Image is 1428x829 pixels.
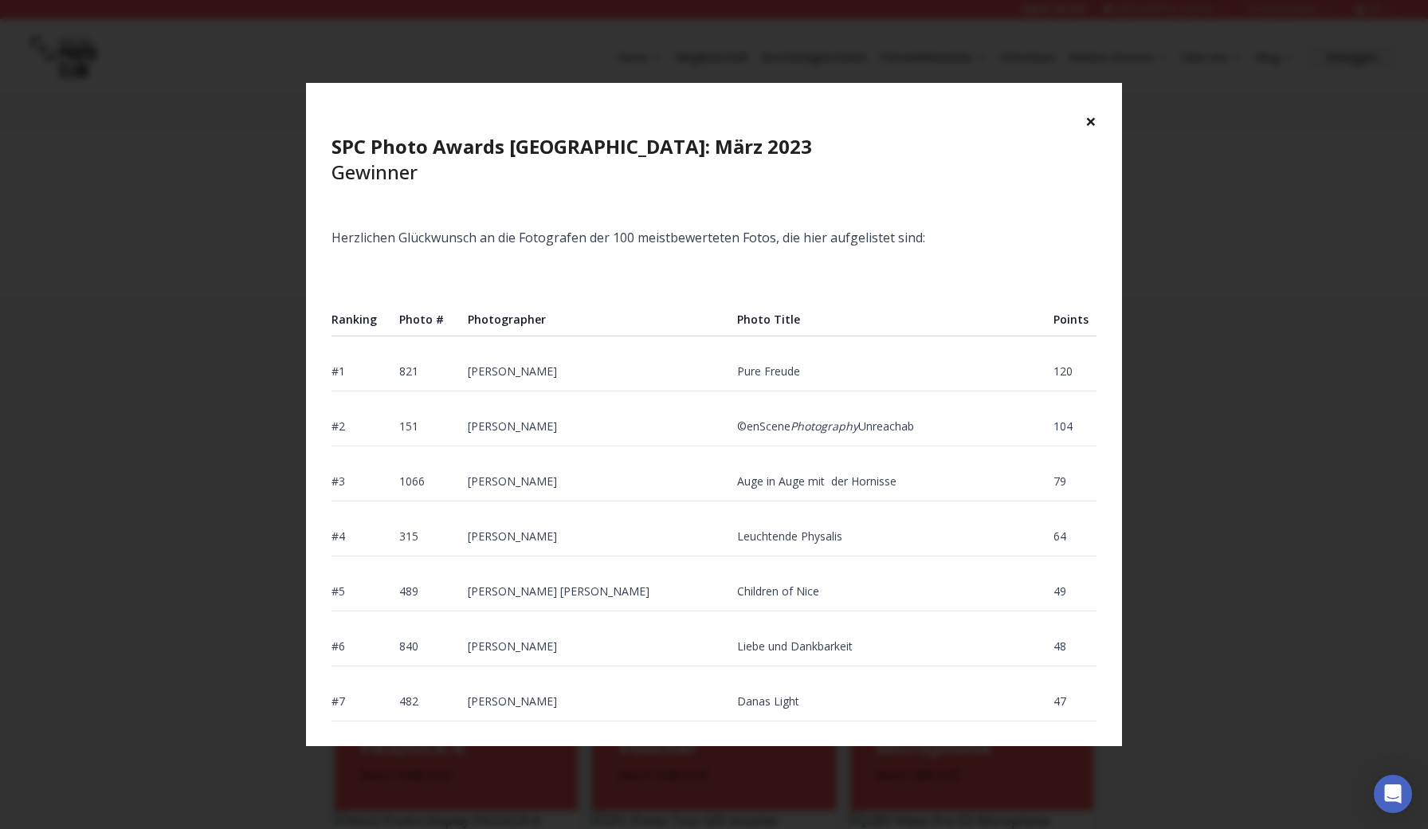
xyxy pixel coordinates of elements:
td: #4 [331,521,393,556]
td: [PERSON_NAME] [461,466,731,501]
td: 840 [393,631,461,666]
td: #5 [331,576,393,611]
td: 489 [393,576,461,611]
td: [PERSON_NAME] [461,686,731,721]
td: [PERSON_NAME] [461,631,731,666]
th: Photo Title [731,309,1047,336]
p: Herzlichen Glückwunsch an die Fotografen der 100 meistbewerteten Fotos, die hier aufgelistet sind: [331,226,1096,249]
th: Photographer [461,309,731,336]
td: [PERSON_NAME] [461,411,731,446]
td: Auge in Auge mit der Hornisse [731,466,1047,501]
td: Der Malojapass aus der [PERSON_NAME] [731,741,1047,776]
td: Children of Nice [731,576,1047,611]
td: Leuchtende Physalis [731,521,1047,556]
td: 165 [393,741,461,776]
b: SPC Photo Awards [GEOGRAPHIC_DATA]: März 2023 [331,133,812,159]
div: Open Intercom Messenger [1374,775,1412,813]
td: 315 [393,521,461,556]
td: 46 [1047,741,1096,776]
td: [PERSON_NAME] [461,741,731,776]
td: 120 [1047,356,1096,391]
td: 151 [393,411,461,446]
td: #6 [331,631,393,666]
th: Photo # [393,309,461,336]
th: Points [1047,309,1096,336]
em: Photography [790,418,858,434]
td: 49 [1047,576,1096,611]
td: 1066 [393,466,461,501]
td: 79 [1047,466,1096,501]
button: × [1085,108,1096,134]
td: 48 [1047,631,1096,666]
td: #2 [331,411,393,446]
td: #7 [331,686,393,721]
th: Ranking [331,309,393,336]
td: [PERSON_NAME] [461,521,731,556]
td: Danas Light [731,686,1047,721]
td: 821 [393,356,461,391]
td: #8 [331,741,393,776]
td: [PERSON_NAME] [PERSON_NAME] [461,576,731,611]
td: Pure Freude [731,356,1047,391]
td: Liebe und Dankbarkeit [731,631,1047,666]
td: ©enScene Unreachab [731,411,1047,446]
td: #1 [331,356,393,391]
td: [PERSON_NAME] [461,356,731,391]
td: 482 [393,686,461,721]
td: #3 [331,466,393,501]
h4: Gewinner [331,134,1096,185]
td: 64 [1047,521,1096,556]
td: 104 [1047,411,1096,446]
td: 47 [1047,686,1096,721]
